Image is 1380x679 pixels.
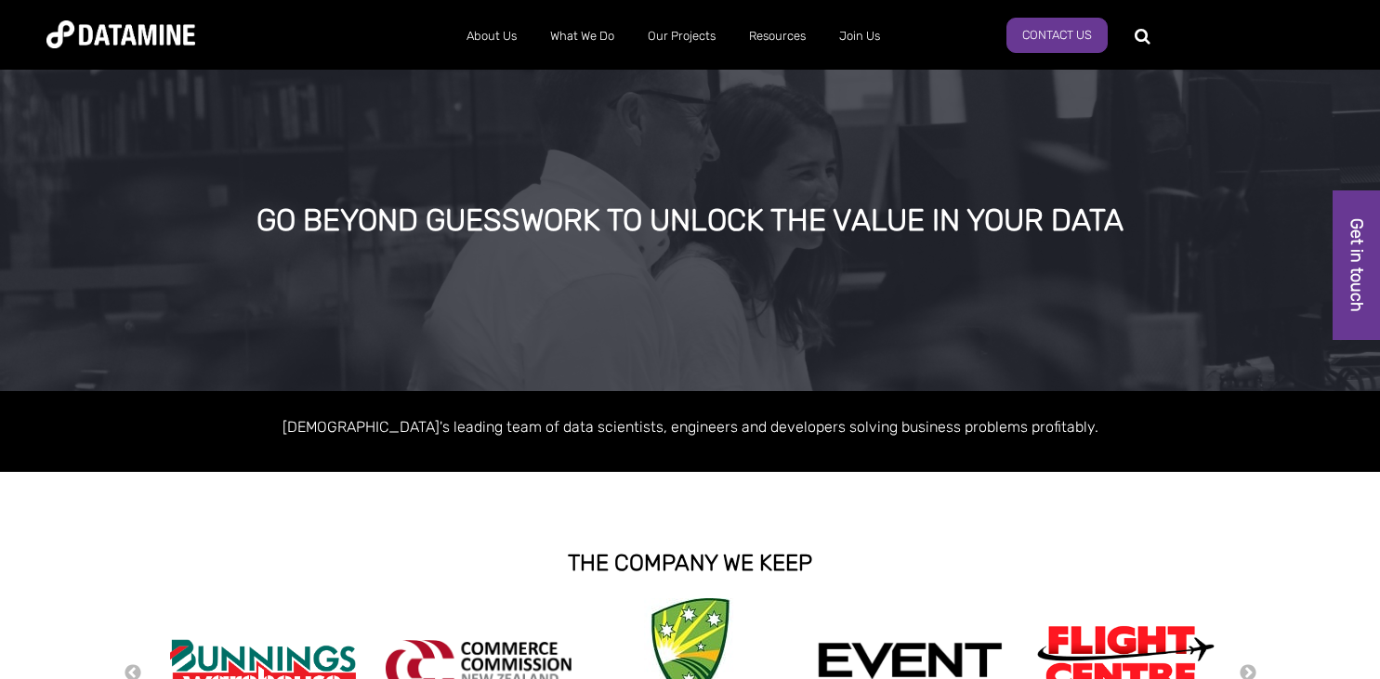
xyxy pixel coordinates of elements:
img: Datamine [46,20,195,48]
div: GO BEYOND GUESSWORK TO UNLOCK THE VALUE IN YOUR DATA [162,204,1218,238]
a: What We Do [533,12,631,60]
p: [DEMOGRAPHIC_DATA]'s leading team of data scientists, engineers and developers solving business p... [161,414,1220,439]
a: Our Projects [631,12,732,60]
a: Get in touch [1333,190,1380,340]
a: Contact Us [1006,18,1108,53]
strong: THE COMPANY WE KEEP [568,550,812,576]
a: Resources [732,12,822,60]
a: About Us [450,12,533,60]
a: Join Us [822,12,897,60]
